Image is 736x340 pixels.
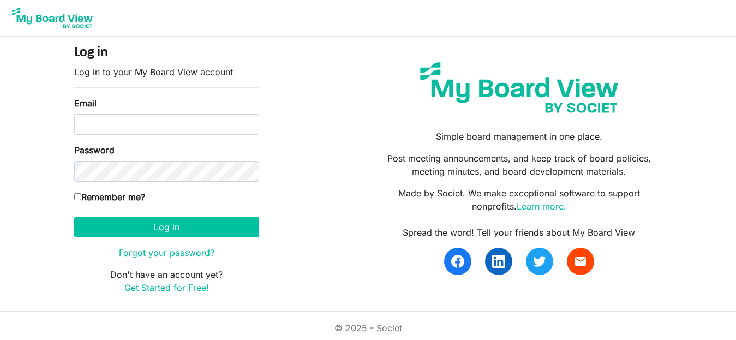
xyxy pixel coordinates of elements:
[124,282,209,293] a: Get Started for Free!
[74,193,81,200] input: Remember me?
[574,255,587,268] span: email
[334,323,402,333] a: © 2025 - Societ
[533,255,546,268] img: twitter.svg
[376,130,662,143] p: Simple board management in one place.
[376,152,662,178] p: Post meeting announcements, and keep track of board policies, meeting minutes, and board developm...
[74,97,97,110] label: Email
[517,201,566,212] a: Learn more.
[74,217,259,237] button: Log in
[451,255,464,268] img: facebook.svg
[119,247,214,258] a: Forgot your password?
[74,190,145,204] label: Remember me?
[74,268,259,294] p: Don't have an account yet?
[376,226,662,239] div: Spread the word! Tell your friends about My Board View
[9,4,96,32] img: My Board View Logo
[412,54,626,121] img: my-board-view-societ.svg
[376,187,662,213] p: Made by Societ. We make exceptional software to support nonprofits.
[74,45,259,61] h4: Log in
[74,65,259,79] p: Log in to your My Board View account
[492,255,505,268] img: linkedin.svg
[74,144,115,157] label: Password
[567,248,594,275] a: email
